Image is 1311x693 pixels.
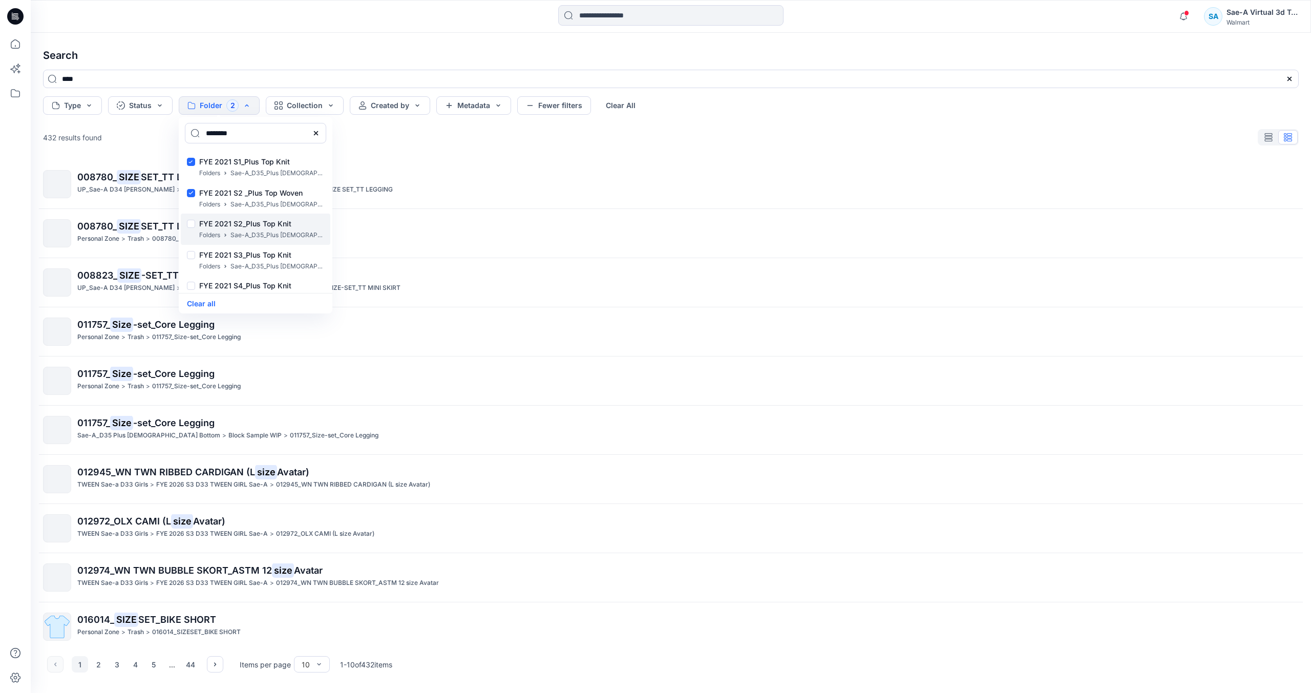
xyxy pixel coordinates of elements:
p: Folders [199,168,220,179]
p: Trash [128,332,144,343]
p: 008823_SIZE-SET_TT MINI SKIRT [301,283,400,293]
p: TWEEN Sae-a D33 Girls [77,479,148,490]
div: FYE 2021 S4_Plus Top Knit [181,276,330,307]
p: > [146,234,150,244]
p: Sae-A_D35_Plus [DEMOGRAPHIC_DATA] Top [230,261,324,272]
p: > [121,234,125,244]
p: FYE 2026 S3 D33 TWEEN GIRL Sae-A [156,529,268,539]
p: FYE 2021 S4_Plus Top Knit [199,280,324,292]
p: 011757_Size-set_Core Legging [152,332,241,343]
p: Folders [199,292,220,303]
p: FYE 2021 S2 _Plus Top Woven [199,187,324,199]
p: 1 - 10 of 432 items [340,659,392,670]
button: 3 [109,656,125,673]
p: Sae-A_D35_Plus [DEMOGRAPHIC_DATA] Top [230,199,324,210]
a: 008780_SIZESET_TT LEGGING_SAEA_012325Personal Zone>Trash>008780_SIZE SET_TT LEGGING_SAEA_012325 [37,213,1305,254]
p: > [121,627,125,638]
p: Trash [128,627,144,638]
span: 011757_ [77,368,110,379]
p: > [146,627,150,638]
mark: SIZE [114,612,138,626]
p: TWEEN Sae-a D33 Girls [77,578,148,589]
p: UP_Sae-A D34 Missy Bottoms [77,184,175,195]
p: 0 12974_WN TWN BUBBLE SKORT_ASTM 12 size Avatar [276,578,439,589]
p: > [177,283,181,293]
p: Block Sample WIP [228,430,282,441]
button: 2 [90,656,107,673]
button: Clear All [597,96,644,115]
a: 008823_SIZE-SET_TT MINI SKIRTUP_Sae-A D34 [PERSON_NAME]>FYE 2026 S3 UP Sae-A Missy Bottom>008823_... [37,262,1305,303]
span: 016014_ [77,614,114,625]
p: Personal Zone [77,627,119,638]
div: FYE 2021 S2_Plus Top Knit [181,214,330,245]
p: FYE 2021 S3_Plus Top Knit [199,249,324,261]
button: 4 [127,656,143,673]
p: > [146,332,150,343]
p: Personal Zone [77,332,119,343]
p: FYE 2021 S2_Plus Top Knit [199,218,324,230]
button: Type [43,96,102,115]
span: SET_TT LEGGING [141,172,217,182]
p: > [270,529,274,539]
p: > [222,430,226,441]
span: 008823_ [77,270,117,281]
button: Folder2 [179,96,260,115]
p: > [121,332,125,343]
span: 011757_ [77,417,110,428]
p: 432 results found [43,132,102,143]
p: > [150,578,154,589]
p: > [284,430,288,441]
a: 011757_Size-set_Core LeggingSae-A_D35 Plus [DEMOGRAPHIC_DATA] Bottom>Block Sample WIP>011757_Size... [37,410,1305,450]
p: Sae-A_D35 Plus Ladies Bottom [77,430,220,441]
a: 012945_WN TWN RIBBED CARDIGAN (LsizeAvatar)TWEEN Sae-a D33 Girls>FYE 2026 S3 D33 TWEEN GIRL Sae-A... [37,459,1305,499]
span: 012945_WN TWN RIBBED CARDIGAN (L [77,467,255,477]
span: -set_Core Legging [133,319,215,330]
span: Avatar) [193,516,225,527]
button: Collection [266,96,344,115]
p: > [177,184,181,195]
mark: size [255,465,277,479]
mark: size [171,514,193,528]
span: 011757_ [77,319,110,330]
div: Walmart [1227,18,1298,26]
p: Personal Zone [77,234,119,244]
span: 008780_ [77,172,117,182]
mark: SIZE [117,170,141,184]
button: 44 [182,656,199,673]
button: Fewer filters [517,96,591,115]
p: 011757_Size-set_Core Legging [152,381,241,392]
p: Folders [199,230,220,241]
p: Personal Zone [77,381,119,392]
button: Status [108,96,173,115]
p: Trash [128,381,144,392]
div: Sae-A Virtual 3d Team [1227,6,1298,18]
h4: Search [35,41,1307,70]
mark: Size [110,317,133,331]
mark: Size [110,366,133,381]
p: UP_Sae-A D34 Missy Bottoms [77,283,175,293]
span: -SET_TT MINI SKIRT [141,270,232,281]
span: 008780_ [77,221,117,232]
p: > [146,381,150,392]
a: 0 12974_WN TWN BUBBLE SKORT_ASTM 12sizeAvatarTWEEN Sae-a D33 Girls>FYE 2026 S3 D33 TWEEN GIRL Sae... [37,557,1305,598]
p: > [121,381,125,392]
p: > [270,578,274,589]
button: Clear all [187,298,216,309]
mark: SIZE [117,268,141,282]
span: SET_TT LEGGING_SAEA_012325 [141,221,283,232]
p: 008780_SIZE SET_TT LEGGING_SAEA_012325 [152,234,288,244]
button: 5 [145,656,162,673]
div: FYE 2021 S3_Plus Top Knit [181,245,330,276]
span: 012972_OLX CAMI (L [77,516,171,527]
p: Sae-A_D35_Plus [DEMOGRAPHIC_DATA] Top [230,230,324,241]
span: Avatar [294,565,323,576]
a: 011757_Size-set_Core LeggingPersonal Zone>Trash>011757_Size-set_Core Legging [37,311,1305,352]
p: > [150,479,154,490]
button: Metadata [436,96,511,115]
button: 1 [72,656,88,673]
div: FYE 2021 S1_Plus Top Knit [181,152,330,183]
p: > [270,479,274,490]
p: > [150,529,154,539]
p: Folders [199,199,220,210]
mark: Size [110,415,133,430]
